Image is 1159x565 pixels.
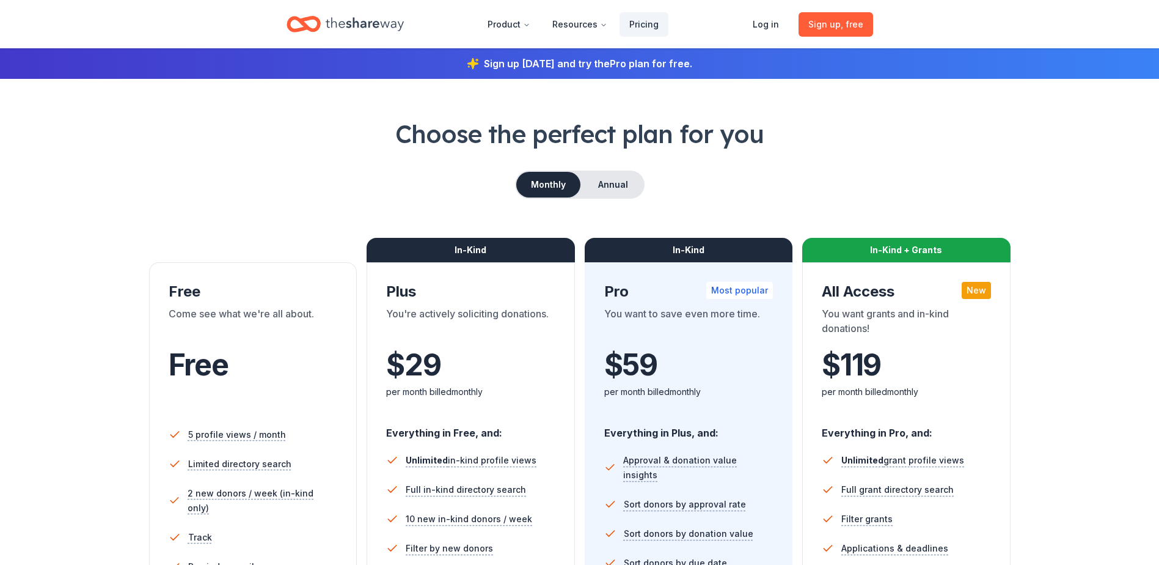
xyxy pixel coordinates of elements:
[604,348,657,382] span: $ 59
[367,238,575,262] div: In-Kind
[386,415,555,441] div: Everything in Free, and:
[808,17,863,32] span: Sign up
[604,306,773,341] div: You want to save even more time.
[169,282,338,301] div: Free
[406,512,532,526] span: 10 new in-kind donors / week
[406,482,526,497] span: Full in-kind directory search
[620,12,668,37] a: Pricing
[841,455,883,465] span: Unlimited
[406,455,448,465] span: Unlimited
[543,12,617,37] button: Resources
[822,385,991,399] div: per month billed monthly
[478,10,668,39] nav: Main
[583,172,643,198] button: Annual
[604,282,773,301] div: Pro
[802,238,1011,262] div: In-Kind + Grants
[743,12,789,37] a: Log in
[386,282,555,301] div: Plus
[386,385,555,399] div: per month billed monthly
[188,486,337,515] span: 2 new donors / week (in-kind only)
[478,12,540,37] button: Product
[841,19,863,29] span: , free
[585,238,793,262] div: In-Kind
[188,457,291,471] span: Limited directory search
[516,172,580,198] button: Monthly
[386,348,441,382] span: $ 29
[624,526,753,541] span: Sort donors by donation value
[841,541,948,556] span: Applications & deadlines
[962,282,991,299] div: New
[841,512,893,526] span: Filter grants
[822,415,991,441] div: Everything in Pro, and:
[822,282,991,301] div: All Access
[706,282,773,299] div: Most popular
[604,385,773,399] div: per month billed monthly
[604,415,773,441] div: Everything in Plus, and:
[406,455,536,465] span: in-kind profile views
[406,541,493,556] span: Filter by new donors
[188,427,286,442] span: 5 profile views / month
[624,497,746,512] span: Sort donors by approval rate
[287,10,404,39] a: Home
[623,453,773,482] span: Approval & donation value insights
[188,530,212,545] span: Track
[169,306,338,341] div: Come see what we're all about.
[799,12,873,37] a: Sign up, free
[822,348,881,382] span: $ 119
[49,117,1110,151] h1: Choose the perfect plan for you
[841,455,964,465] span: grant profile views
[822,306,991,341] div: You want grants and in-kind donations!
[169,347,229,383] span: Free
[386,306,555,341] div: You're actively soliciting donations.
[841,482,954,497] span: Full grant directory search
